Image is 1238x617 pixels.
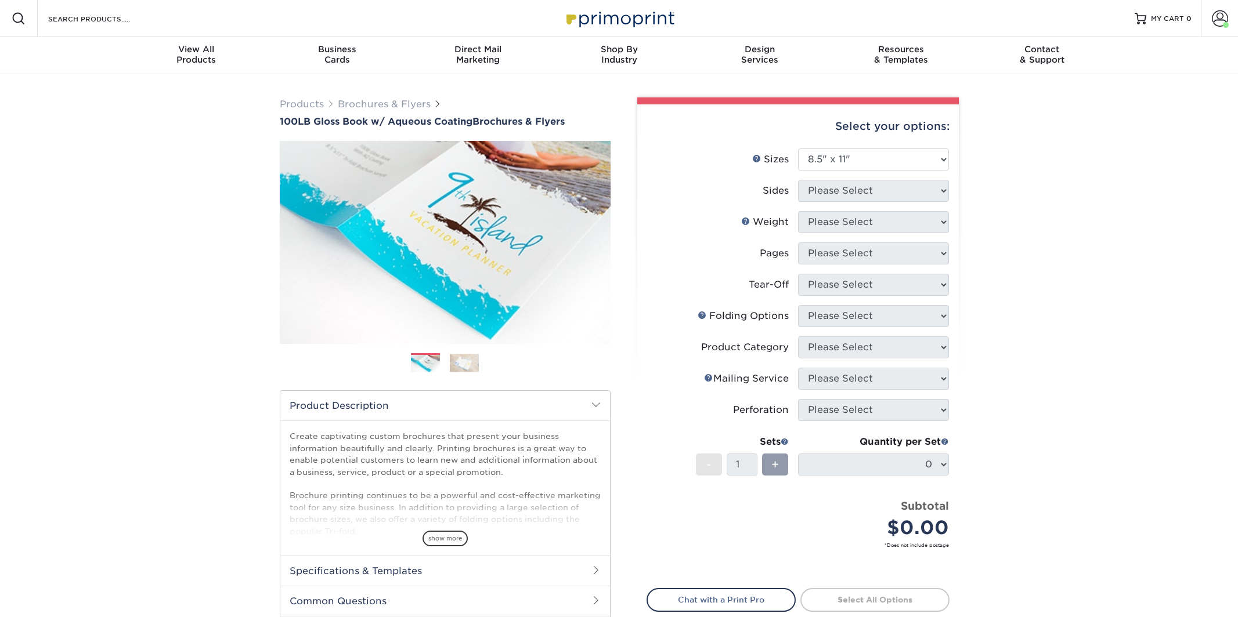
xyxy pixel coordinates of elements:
[972,44,1113,55] span: Contact
[548,44,690,65] div: Industry
[290,430,601,537] p: Create captivating custom brochures that present your business information beautifully and clearl...
[690,37,831,74] a: DesignServices
[733,403,789,417] div: Perforation
[690,44,831,65] div: Services
[450,354,479,372] img: Brochures & Flyers 02
[266,44,407,65] div: Cards
[972,44,1113,65] div: & Support
[741,215,789,229] div: Weight
[800,588,950,611] a: Select All Options
[407,37,548,74] a: Direct MailMarketing
[280,116,611,127] a: 100LB Gloss Book w/ Aqueous CoatingBrochures & Flyers
[266,44,407,55] span: Business
[280,99,324,110] a: Products
[548,44,690,55] span: Shop By
[752,153,789,166] div: Sizes
[280,116,472,127] span: 100LB Gloss Book w/ Aqueous Coating
[126,37,267,74] a: View AllProducts
[798,435,949,449] div: Quantity per Set
[760,246,789,260] div: Pages
[47,12,160,26] input: SEARCH PRODUCTS.....
[690,44,831,55] span: Design
[280,116,611,127] h1: Brochures & Flyers
[831,37,972,74] a: Resources& Templates
[126,44,267,55] span: View All
[647,104,950,148] div: Select your options:
[831,44,972,55] span: Resources
[561,6,677,31] img: Primoprint
[411,354,440,373] img: Brochures & Flyers 01
[807,514,949,542] div: $0.00
[280,586,610,616] h2: Common Questions
[771,456,779,473] span: +
[972,37,1113,74] a: Contact& Support
[701,340,789,354] div: Product Category
[280,391,610,420] h2: Product Description
[266,37,407,74] a: BusinessCards
[1151,14,1184,24] span: MY CART
[704,372,789,386] div: Mailing Service
[656,542,949,549] small: *Does not include postage
[338,99,431,110] a: Brochures & Flyers
[698,309,789,323] div: Folding Options
[696,435,789,449] div: Sets
[749,278,789,292] div: Tear-Off
[706,456,712,473] span: -
[407,44,548,65] div: Marketing
[901,499,949,512] strong: Subtotal
[831,44,972,65] div: & Templates
[423,531,468,546] span: show more
[126,44,267,65] div: Products
[407,44,548,55] span: Direct Mail
[763,184,789,198] div: Sides
[280,128,611,357] img: 100LB Gloss Book<br/>w/ Aqueous Coating 01
[280,556,610,586] h2: Specifications & Templates
[647,588,796,611] a: Chat with a Print Pro
[1186,14,1192,23] span: 0
[548,37,690,74] a: Shop ByIndustry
